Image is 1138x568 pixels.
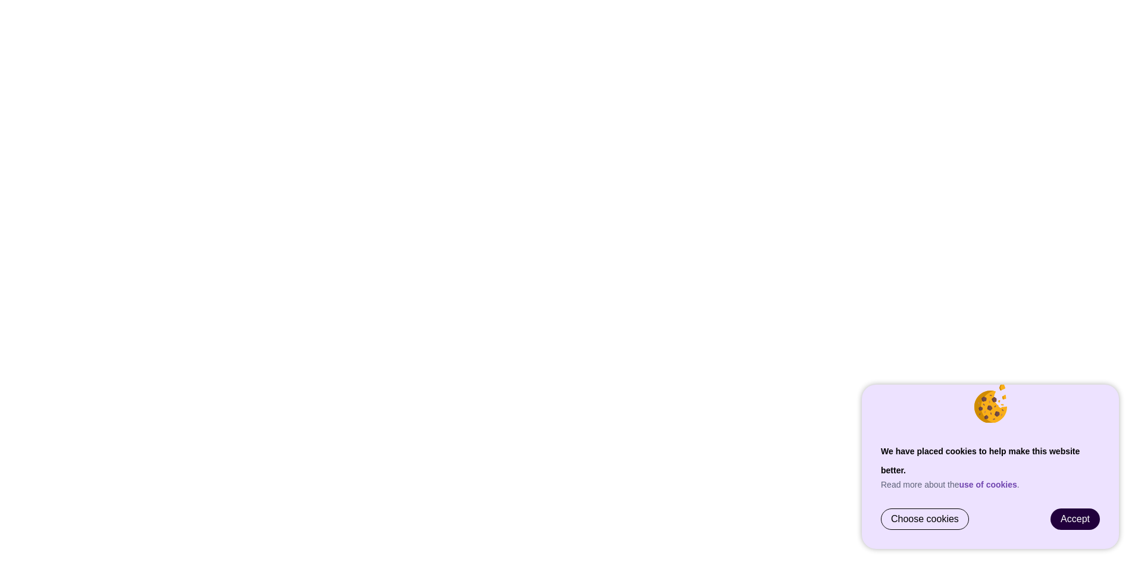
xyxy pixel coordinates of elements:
[1051,509,1099,529] a: Accept
[959,480,1017,489] a: use of cookies
[881,509,968,529] a: Choose cookies
[881,480,1100,489] p: Read more about the .
[1061,514,1090,524] span: Accept
[881,447,1080,475] strong: We have placed cookies to help make this website better.
[891,514,959,525] span: Choose cookies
